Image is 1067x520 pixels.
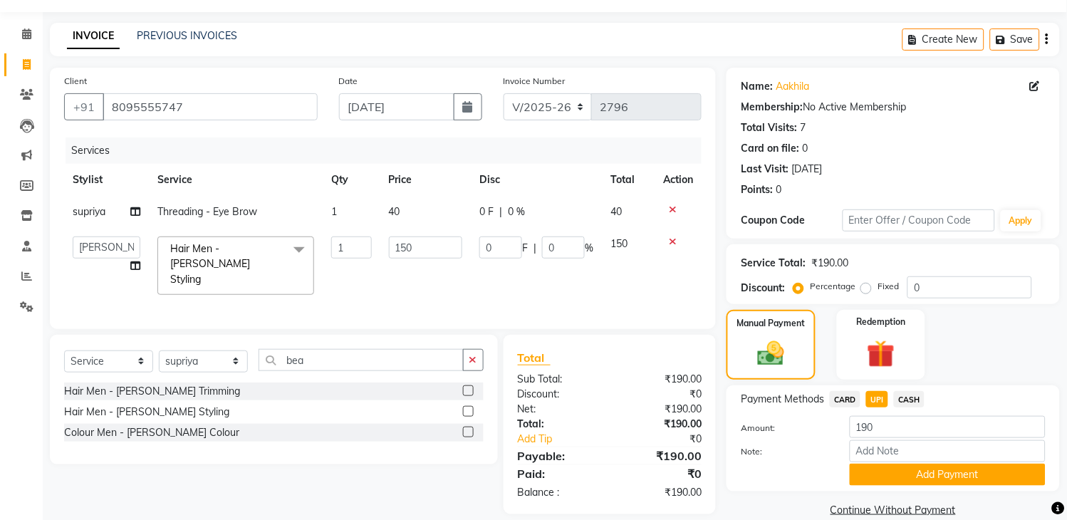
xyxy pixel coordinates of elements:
[507,402,610,417] div: Net:
[902,28,984,51] button: Create New
[339,75,358,88] label: Date
[518,350,551,365] span: Total
[610,465,712,482] div: ₹0
[499,204,502,219] span: |
[741,100,803,115] div: Membership:
[894,391,925,407] span: CASH
[610,237,628,250] span: 150
[331,205,337,218] span: 1
[729,503,1057,518] a: Continue Without Payment
[655,164,702,196] th: Action
[507,387,610,402] div: Discount:
[507,465,610,482] div: Paid:
[323,164,380,196] th: Qty
[504,75,566,88] label: Invoice Number
[990,28,1040,51] button: Save
[610,417,712,432] div: ₹190.00
[776,79,809,94] a: Aakhila
[730,422,839,435] label: Amount:
[507,485,610,500] div: Balance :
[389,205,400,218] span: 40
[802,141,808,156] div: 0
[741,162,788,177] div: Last Visit:
[850,440,1046,462] input: Add Note
[610,485,712,500] div: ₹190.00
[64,93,104,120] button: +91
[741,100,1046,115] div: No Active Membership
[259,349,464,371] input: Search or Scan
[73,205,105,218] span: supriya
[741,256,806,271] div: Service Total:
[741,120,797,135] div: Total Visits:
[507,372,610,387] div: Sub Total:
[610,447,712,464] div: ₹190.00
[64,384,240,399] div: Hair Men - [PERSON_NAME] Trimming
[1001,210,1041,232] button: Apply
[479,204,494,219] span: 0 F
[866,391,888,407] span: UPI
[64,164,149,196] th: Stylist
[741,392,824,407] span: Payment Methods
[201,273,207,286] a: x
[507,417,610,432] div: Total:
[737,317,806,330] label: Manual Payment
[533,241,536,256] span: |
[830,391,860,407] span: CARD
[64,425,239,440] div: Colour Men - [PERSON_NAME] Colour
[137,29,237,42] a: PREVIOUS INVOICES
[66,137,712,164] div: Services
[610,387,712,402] div: ₹0
[791,162,822,177] div: [DATE]
[507,432,627,447] a: Add Tip
[749,338,792,369] img: _cash.svg
[610,402,712,417] div: ₹190.00
[103,93,318,120] input: Search by Name/Mobile/Email/Code
[850,464,1046,486] button: Add Payment
[170,242,250,286] span: Hair Men - [PERSON_NAME] Styling
[627,432,712,447] div: ₹0
[741,281,785,296] div: Discount:
[800,120,806,135] div: 7
[730,445,839,458] label: Note:
[741,79,773,94] div: Name:
[741,182,773,197] div: Points:
[878,280,899,293] label: Fixed
[64,75,87,88] label: Client
[741,213,843,228] div: Coupon Code
[64,405,229,420] div: Hair Men - [PERSON_NAME] Styling
[843,209,995,232] input: Enter Offer / Coupon Code
[850,416,1046,438] input: Amount
[507,447,610,464] div: Payable:
[157,205,257,218] span: Threading - Eye Brow
[602,164,655,196] th: Total
[811,256,848,271] div: ₹190.00
[508,204,525,219] span: 0 %
[149,164,323,196] th: Service
[858,337,903,371] img: _gift.svg
[522,241,528,256] span: F
[610,205,622,218] span: 40
[67,24,120,49] a: INVOICE
[741,141,799,156] div: Card on file:
[380,164,472,196] th: Price
[776,182,781,197] div: 0
[610,372,712,387] div: ₹190.00
[810,280,855,293] label: Percentage
[585,241,593,256] span: %
[471,164,602,196] th: Disc
[856,316,905,328] label: Redemption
